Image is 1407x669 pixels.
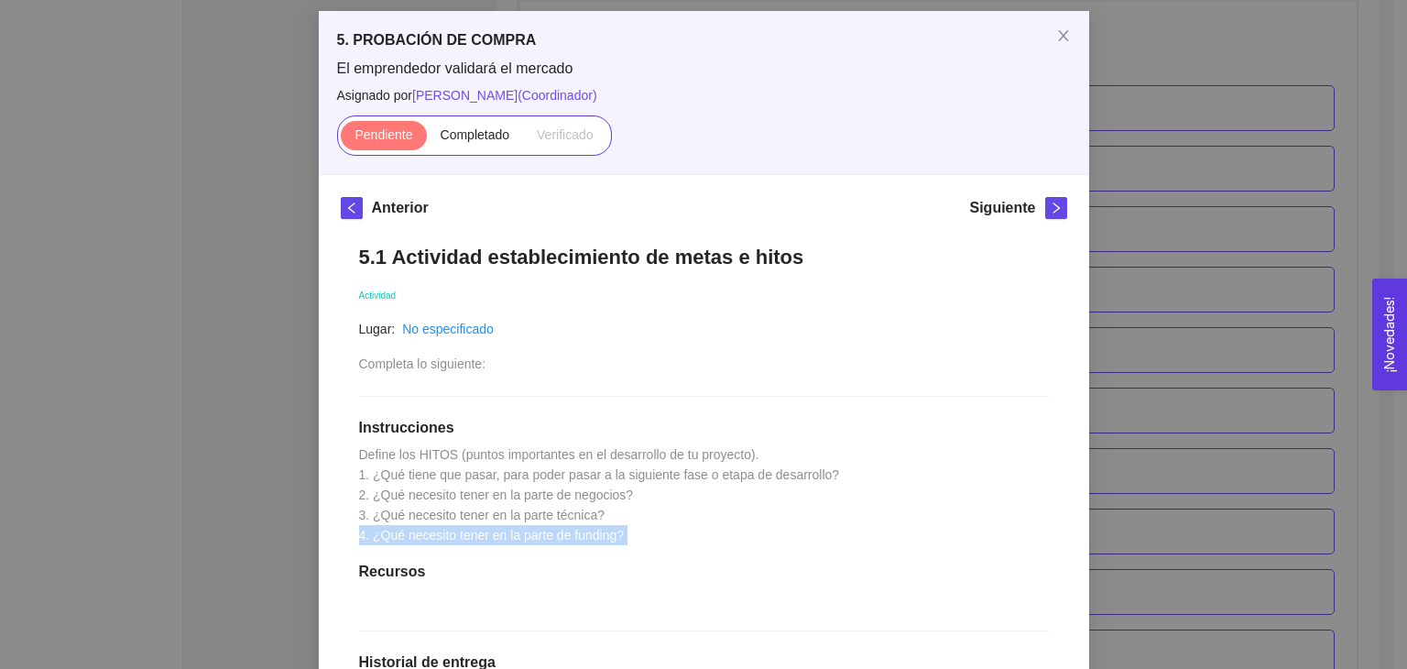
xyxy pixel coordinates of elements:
[354,127,412,142] span: Pendiente
[969,197,1035,219] h5: Siguiente
[1046,202,1066,214] span: right
[359,419,1049,437] h1: Instrucciones
[342,202,362,214] span: left
[341,197,363,219] button: left
[1372,279,1407,390] button: Open Feedback Widget
[1056,28,1071,43] span: close
[359,319,396,339] article: Lugar:
[337,29,1071,51] h5: 5. PROBACIÓN DE COMPRA
[1038,11,1089,62] button: Close
[359,245,1049,269] h1: 5.1 Actividad establecimiento de metas e hitos
[337,59,1071,79] span: El emprendedor validará el mercado
[359,563,1049,581] h1: Recursos
[359,356,486,371] span: Completa lo siguiente:
[441,127,510,142] span: Completado
[537,127,593,142] span: Verificado
[337,85,1071,105] span: Asignado por
[402,322,494,336] a: No especificado
[372,197,429,219] h5: Anterior
[359,447,840,543] span: Define los HITOS (puntos importantes en el desarrollo de tu proyecto). 1. ¿Qué tiene que pasar, p...
[359,291,397,301] span: Actividad
[1045,197,1067,219] button: right
[412,88,597,103] span: [PERSON_NAME] ( Coordinador )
